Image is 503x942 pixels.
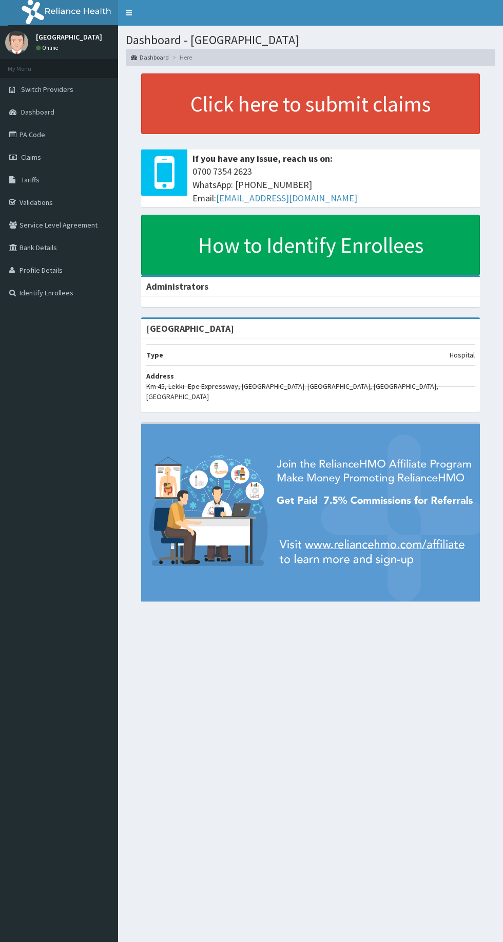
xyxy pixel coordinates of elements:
b: Administrators [146,280,208,292]
span: Tariffs [21,175,40,184]
b: Address [146,371,174,381]
img: User Image [5,31,28,54]
a: How to Identify Enrollees [141,215,480,275]
p: Hospital [450,350,475,360]
a: Online [36,44,61,51]
h1: Dashboard - [GEOGRAPHIC_DATA] [126,33,495,47]
b: If you have any issue, reach us on: [192,153,333,164]
a: Dashboard [131,53,169,62]
span: Switch Providers [21,85,73,94]
img: provider-team-banner.png [141,424,480,601]
p: [GEOGRAPHIC_DATA] [36,33,102,41]
li: Here [170,53,192,62]
span: 0700 7354 2623 WhatsApp: [PHONE_NUMBER] Email: [192,165,475,204]
p: Km 45, Lekki -Epe Expressway, [GEOGRAPHIC_DATA]. [GEOGRAPHIC_DATA], [GEOGRAPHIC_DATA], [GEOGRAPHI... [146,381,475,402]
strong: [GEOGRAPHIC_DATA] [146,323,234,334]
span: Dashboard [21,107,54,117]
span: Claims [21,153,41,162]
b: Type [146,350,163,360]
a: [EMAIL_ADDRESS][DOMAIN_NAME] [216,192,357,204]
a: Click here to submit claims [141,73,480,134]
